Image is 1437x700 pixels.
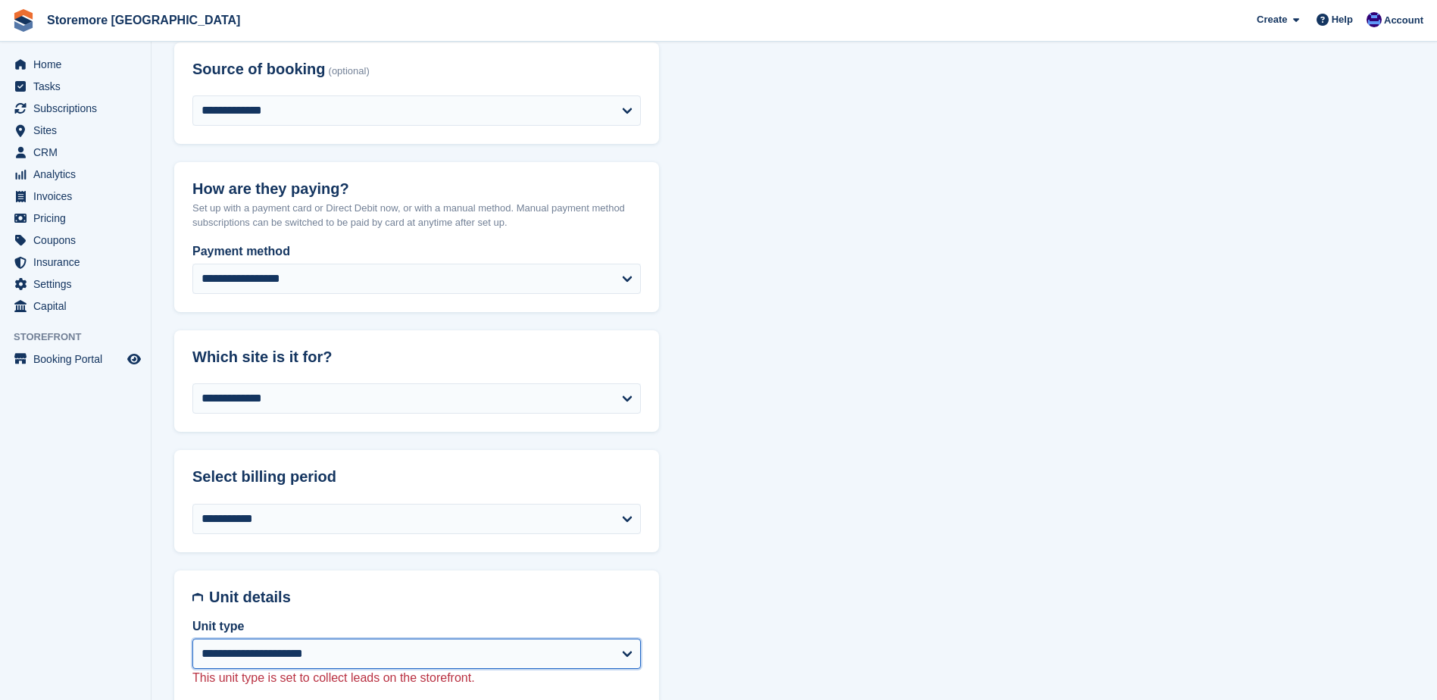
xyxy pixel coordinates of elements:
[8,208,143,229] a: menu
[209,589,641,606] h2: Unit details
[192,617,641,636] label: Unit type
[8,120,143,141] a: menu
[33,142,124,163] span: CRM
[33,164,124,185] span: Analytics
[192,348,641,366] h2: Which site is it for?
[33,273,124,295] span: Settings
[125,350,143,368] a: Preview store
[8,76,143,97] a: menu
[1367,12,1382,27] img: Angela
[8,252,143,273] a: menu
[33,252,124,273] span: Insurance
[8,164,143,185] a: menu
[8,186,143,207] a: menu
[192,61,326,78] span: Source of booking
[8,273,143,295] a: menu
[8,142,143,163] a: menu
[192,589,203,606] img: unit-details-icon-595b0c5c156355b767ba7b61e002efae458ec76ed5ec05730b8e856ff9ea34a9.svg
[33,54,124,75] span: Home
[329,66,370,77] span: (optional)
[1332,12,1353,27] span: Help
[192,242,641,261] label: Payment method
[8,230,143,251] a: menu
[33,295,124,317] span: Capital
[1384,13,1423,28] span: Account
[192,180,641,198] h2: How are they paying?
[192,669,641,687] p: This unit type is set to collect leads on the storefront.
[8,295,143,317] a: menu
[14,330,151,345] span: Storefront
[12,9,35,32] img: stora-icon-8386f47178a22dfd0bd8f6a31ec36ba5ce8667c1dd55bd0f319d3a0aa187defe.svg
[33,230,124,251] span: Coupons
[192,468,641,486] h2: Select billing period
[33,348,124,370] span: Booking Portal
[33,76,124,97] span: Tasks
[8,348,143,370] a: menu
[192,201,641,230] p: Set up with a payment card or Direct Debit now, or with a manual method. Manual payment method su...
[33,208,124,229] span: Pricing
[1257,12,1287,27] span: Create
[33,186,124,207] span: Invoices
[41,8,246,33] a: Storemore [GEOGRAPHIC_DATA]
[33,98,124,119] span: Subscriptions
[8,54,143,75] a: menu
[33,120,124,141] span: Sites
[8,98,143,119] a: menu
